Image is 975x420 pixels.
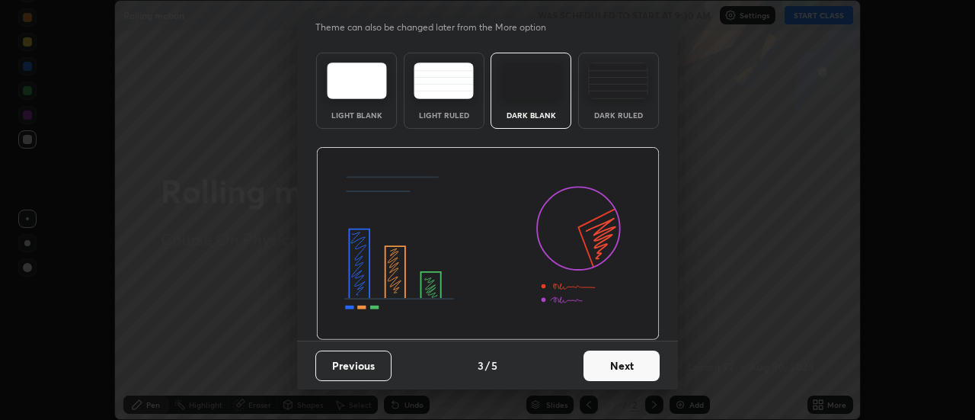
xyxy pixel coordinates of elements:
div: Dark Ruled [588,111,649,119]
img: lightTheme.e5ed3b09.svg [327,63,387,99]
img: darkThemeBanner.d06ce4a2.svg [316,147,660,341]
div: Dark Blank [500,111,561,119]
p: Theme can also be changed later from the More option [315,21,562,34]
img: darkRuledTheme.de295e13.svg [588,63,648,99]
img: lightRuledTheme.5fabf969.svg [414,63,474,99]
button: Next [583,351,660,381]
button: Previous [315,351,392,381]
div: Light Blank [326,111,387,119]
img: darkTheme.f0cc69e5.svg [501,63,561,99]
h4: / [485,357,490,374]
h4: 5 [491,357,497,374]
h4: 3 [478,357,484,374]
div: Light Ruled [414,111,475,119]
